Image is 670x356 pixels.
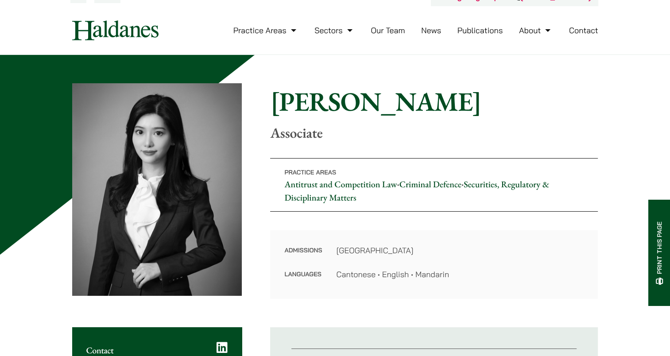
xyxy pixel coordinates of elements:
dt: Admissions [284,244,322,268]
h1: [PERSON_NAME] [270,85,598,117]
a: Our Team [371,25,405,35]
a: Publications [457,25,503,35]
p: • • [270,158,598,212]
a: News [421,25,441,35]
p: Associate [270,124,598,141]
dd: [GEOGRAPHIC_DATA] [336,244,584,256]
h2: Contact [86,345,228,356]
a: Securities, Regulatory & Disciplinary Matters [284,178,549,203]
img: Florence Yan photo [72,83,242,296]
img: Logo of Haldanes [72,20,159,40]
a: Sectors [314,25,354,35]
a: About [519,25,553,35]
dd: Cantonese • English • Mandarin [336,268,584,280]
dt: Languages [284,268,322,280]
a: Criminal Defence [399,178,461,190]
span: Practice Areas [284,168,336,176]
a: Contact [569,25,598,35]
a: Practice Areas [233,25,298,35]
a: Antitrust and Competition Law [284,178,397,190]
a: LinkedIn [217,341,228,354]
